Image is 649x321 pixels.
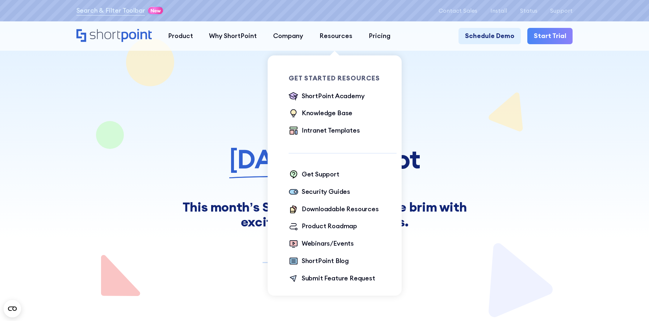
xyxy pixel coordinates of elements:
[289,239,354,250] a: Webinars/Events
[289,274,375,284] a: Submit Feature Request
[520,7,537,14] a: Status
[289,256,349,267] a: ShortPoint Blog
[76,29,152,43] a: Home
[289,126,360,137] a: Intranet Templates
[459,28,521,44] a: Schedule Demo
[439,7,477,14] a: Contact Sales
[519,237,649,321] iframe: Chat Widget
[229,145,307,174] span: [DATE]
[490,7,507,14] a: Install
[302,274,375,283] div: Submit Feature Request
[302,170,339,179] div: Get Support
[302,256,349,266] div: ShortPoint Blog
[168,31,193,41] div: Product
[4,300,21,317] button: Open CMP widget
[289,75,397,82] div: Get Started Resources
[369,31,390,41] div: Pricing
[289,170,339,180] a: Get Support
[289,187,350,198] a: Security Guides
[302,221,357,231] div: Product Roadmap
[550,7,573,14] a: Support
[527,28,573,44] a: Start Trial
[289,108,352,119] a: Knowledge Base
[302,91,365,101] div: ShortPoint Academy
[289,221,357,232] a: Product Roadmap
[209,31,257,41] div: Why ShortPoint
[160,28,201,44] a: Product
[302,108,353,118] div: Knowledge Base
[76,6,145,16] a: Search & Filter Toolbar
[302,239,354,249] div: Webinars/Events
[319,31,352,41] div: Resources
[360,28,398,44] a: Pricing
[302,187,350,197] div: Security Guides
[311,28,361,44] a: Resources
[76,145,573,174] h1: Snapshot
[289,204,379,215] a: Downloadable Resources
[302,204,379,214] div: Downloadable Resources
[265,28,311,44] a: Company
[162,200,487,230] div: This month’s Snapshot is filled to the brim with exciting news and updates.
[273,31,303,41] div: Company
[201,28,265,44] a: Why ShortPoint
[302,126,360,136] div: Intranet Templates
[289,91,365,102] a: ShortPoint Academy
